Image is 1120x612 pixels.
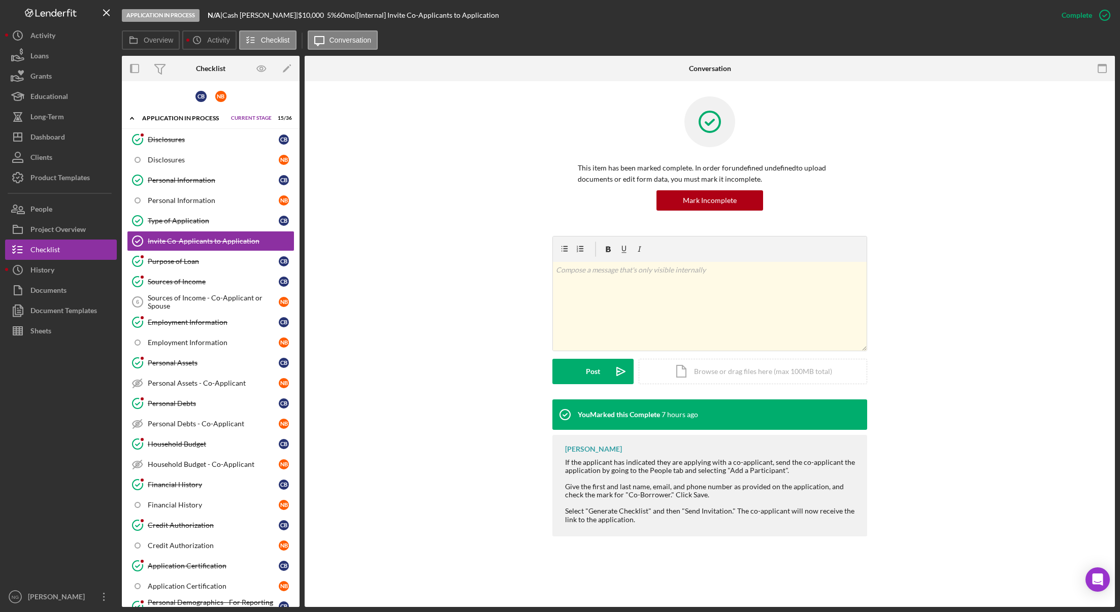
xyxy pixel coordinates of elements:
label: Checklist [261,36,290,44]
a: Invite Co-Applicants to Application [127,231,294,251]
text: NG [12,594,19,600]
label: Conversation [330,36,372,44]
div: Personal Information [148,196,279,205]
div: 15 / 36 [274,115,292,121]
a: Employment InformationNB [127,332,294,353]
div: Activity [30,25,55,48]
label: Activity [207,36,229,44]
div: Open Intercom Messenger [1085,567,1110,592]
div: Clients [30,147,52,170]
button: Activity [5,25,117,46]
div: C B [279,134,289,145]
div: C B [279,520,289,530]
button: Loans [5,46,117,66]
button: Mark Incomplete [656,190,763,211]
div: Employment Information [148,318,279,326]
a: Personal InformationCB [127,170,294,190]
button: Documents [5,280,117,300]
div: Personal Debts - Co-Applicant [148,420,279,428]
p: This item has been marked complete. In order for undefined undefined to upload documents or edit ... [578,162,842,185]
button: Sheets [5,321,117,341]
b: N/A [208,11,220,19]
div: Application In Process [122,9,200,22]
div: [PERSON_NAME] [25,587,91,609]
div: C B [279,561,289,571]
a: Credit AuthorizationCB [127,515,294,535]
div: Give the first and last name, email, and phone number as provided on the application, and check t... [565,483,857,499]
a: Project Overview [5,219,117,240]
button: People [5,199,117,219]
div: C B [279,358,289,368]
div: Product Templates [30,167,90,190]
div: Checklist [196,64,225,73]
div: You Marked this Complete [578,411,660,419]
button: Complete [1051,5,1115,25]
button: Document Templates [5,300,117,321]
button: NG[PERSON_NAME] [5,587,117,607]
div: Application In Process [142,115,226,121]
a: Application CertificationCB [127,556,294,576]
a: 6Sources of Income - Co-Applicant or SpouseNB [127,292,294,312]
a: Personal AssetsCB [127,353,294,373]
div: Dashboard [30,127,65,150]
div: Project Overview [30,219,86,242]
div: Loans [30,46,49,69]
div: Credit Authorization [148,521,279,529]
div: C B [279,601,289,611]
div: | [Internal] Invite Co-Applicants to Application [355,11,499,19]
button: Long-Term [5,107,117,127]
div: Documents [30,280,67,303]
a: Financial HistoryCB [127,474,294,495]
button: Checklist [5,240,117,260]
div: 5 % [327,11,337,19]
a: Employment InformationCB [127,312,294,332]
div: C B [279,277,289,287]
a: Personal Assets - Co-ApplicantNB [127,373,294,393]
a: DisclosuresCB [127,129,294,150]
div: Sheets [30,321,51,344]
a: Financial HistoryNB [127,495,294,515]
div: Disclosures [148,156,279,164]
div: Cash [PERSON_NAME] | [222,11,298,19]
div: Household Budget [148,440,279,448]
div: C B [279,480,289,490]
button: Conversation [308,30,378,50]
tspan: 6 [136,299,139,305]
button: History [5,260,117,280]
div: N B [215,91,226,102]
button: Grants [5,66,117,86]
div: Educational [30,86,68,109]
div: If the applicant has indicated they are applying with a co-applicant, send the co-applicant the a... [565,458,857,474]
div: C B [279,317,289,327]
div: | [208,11,222,19]
div: Complete [1062,5,1092,25]
div: Financial History [148,481,279,489]
div: C B [195,91,207,102]
button: Dashboard [5,127,117,147]
div: N B [279,581,289,591]
div: N B [279,500,289,510]
a: Credit AuthorizationNB [127,535,294,556]
a: Clients [5,147,117,167]
div: N B [279,195,289,206]
div: Invite Co-Applicants to Application [148,237,294,245]
div: Document Templates [30,300,97,323]
div: Personal Information [148,176,279,184]
button: Overview [122,30,180,50]
a: Purpose of LoanCB [127,251,294,271]
div: N B [279,378,289,388]
a: Personal Debts - Co-ApplicantNB [127,414,294,434]
a: Type of ApplicationCB [127,211,294,231]
div: Application Certification [148,562,279,570]
div: N B [279,155,289,165]
div: Grants [30,66,52,89]
div: Credit Authorization [148,541,279,550]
